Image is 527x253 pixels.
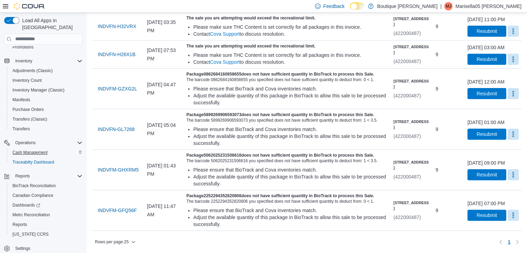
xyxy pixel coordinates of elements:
span: Reports [15,173,30,179]
a: Cova Support [210,31,240,37]
span: Traceabilty Dashboard [12,159,54,165]
p: Boutique [PERSON_NAME] [377,2,437,10]
a: Transfers (Classic) [10,115,50,123]
span: (422000487) [393,133,421,139]
button: INDVFM-GZXG2L [95,82,140,96]
div: Please ensure that BioTrack and Cova inventories match. [193,126,388,133]
a: Inventory Count [10,76,45,85]
div: [DATE] 01:43 PM [144,159,184,181]
span: Inventory Count [10,76,82,85]
span: Dashboards [12,202,40,208]
a: BioTrack Reconciliation [10,182,59,190]
span: Inventory Count [12,78,42,83]
span: Promotions [12,44,34,50]
button: Reports [12,172,33,180]
button: Manifests [7,95,85,105]
span: INDVFN-H26X1B [98,51,135,58]
span: 9 [436,85,438,93]
div: Adjust the available quantity of this package in BioTrack to allow this sale to be processed succ... [193,133,388,147]
span: INDVFN-GL7268 [98,126,135,133]
button: INDVFN-H32VRX [95,19,139,33]
span: Rows per page : 25 [95,239,129,245]
button: Inventory Manager (Classic) [7,85,85,95]
button: Inventory [12,57,35,65]
span: Resubmit [476,28,497,35]
a: Dashboards [10,201,43,209]
button: More [508,54,519,65]
span: Resubmit [476,171,497,178]
div: Please make sure THC Content is set correctly for all packages in this invoice. [193,52,388,59]
span: Adjustments (Classic) [12,68,53,73]
a: Traceabilty Dashboard [10,158,57,166]
span: Canadian Compliance [10,191,82,200]
a: Adjustments (Classic) [10,67,55,75]
span: Adjustments (Classic) [10,67,82,75]
span: Cash Management [12,150,47,155]
button: More [508,26,519,37]
span: Settings [12,244,82,253]
span: Reports [12,222,27,227]
div: [DATE] 05:04 PM [144,118,184,140]
span: 9 [436,166,438,174]
div: Marisella05 Jacquez [444,2,453,10]
h6: [STREET_ADDRESS] [393,200,430,211]
input: Dark Mode [350,2,364,10]
h5: Package 5899269906593073 does not have sufficient quantity in BioTrack to process this Sale. [186,112,388,117]
span: Resubmit [476,56,497,63]
button: Inventory [1,56,85,66]
p: | [440,2,442,10]
div: [DATE] 09:00 PM [467,159,505,166]
img: Cova [14,3,45,10]
button: More [508,169,519,180]
button: Page 1 of 1 [505,236,513,247]
span: Inventory Manager (Classic) [12,87,64,93]
button: Traceabilty Dashboard [7,157,85,167]
button: Resubmit [467,54,506,65]
button: Purchase Orders [7,105,85,114]
a: Transfers [10,125,33,133]
span: Purchase Orders [10,105,82,114]
a: Inventory Manager (Classic) [10,86,67,94]
div: Please ensure that BioTrack and Cova inventories match. [193,166,388,173]
span: Traceabilty Dashboard [10,158,82,166]
a: Cova Support [210,59,240,65]
span: 9 [436,206,438,215]
button: Resubmit [467,169,506,180]
div: The barcode 5062025231506616 you specified does not have sufficient quantity to deduct from: 1 < ... [186,158,388,164]
button: INDVFN-GL7268 [95,122,138,136]
span: BioTrack Reconciliation [10,182,82,190]
button: More [508,88,519,99]
button: BioTrack Reconciliation [7,181,85,191]
span: Operations [12,139,82,147]
button: Adjustments (Classic) [7,66,85,76]
button: More [508,129,519,140]
span: Operations [15,140,36,146]
span: Resubmit [476,131,497,138]
span: (422000487) [393,215,421,220]
button: Inventory Count [7,76,85,85]
h5: Package 5062025231506616 does not have sufficient quantity in BioTrack to process this Sale. [186,152,388,158]
a: Purchase Orders [10,105,47,114]
button: More [508,210,519,221]
a: Metrc Reconciliation [10,211,53,219]
button: Reports [1,171,85,181]
h5: The sale you are attempting would exceed the recreational limit. [186,15,388,21]
span: Reports [12,172,82,180]
button: Previous page [497,238,505,246]
div: The barcode 5899269906593073 you specified does not have sufficient quantity to deduct from: 1 < ... [186,117,388,123]
span: INDVFN-H32VRX [98,23,136,30]
button: Resubmit [467,26,506,37]
span: Transfers (Classic) [10,115,82,123]
nav: Pagination for table: [497,236,521,247]
span: Reports [10,220,82,229]
a: Canadian Compliance [10,191,56,200]
span: Inventory [12,57,82,65]
button: Canadian Compliance [7,191,85,200]
span: Canadian Compliance [12,193,53,198]
div: [DATE] 11:00 PM [467,16,505,23]
h6: [STREET_ADDRESS] [393,119,430,130]
button: INDVFN-H26X1B [95,47,138,61]
span: (422000487) [393,30,421,36]
div: Contact to discuss resolution. [193,30,388,37]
